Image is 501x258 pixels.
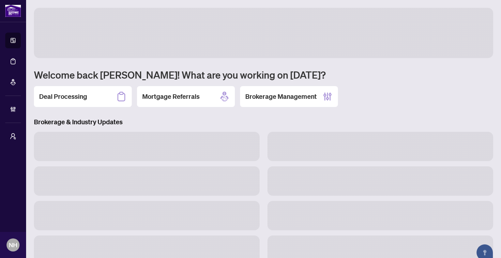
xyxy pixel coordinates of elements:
[39,92,87,101] h2: Deal Processing
[245,92,317,101] h2: Brokerage Management
[475,235,494,255] button: Open asap
[34,117,493,127] h3: Brokerage & Industry Updates
[9,240,17,250] span: NH
[5,5,21,17] img: logo
[142,92,200,101] h2: Mortgage Referrals
[10,133,16,140] span: user-switch
[34,68,493,81] h1: Welcome back [PERSON_NAME]! What are you working on [DATE]?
